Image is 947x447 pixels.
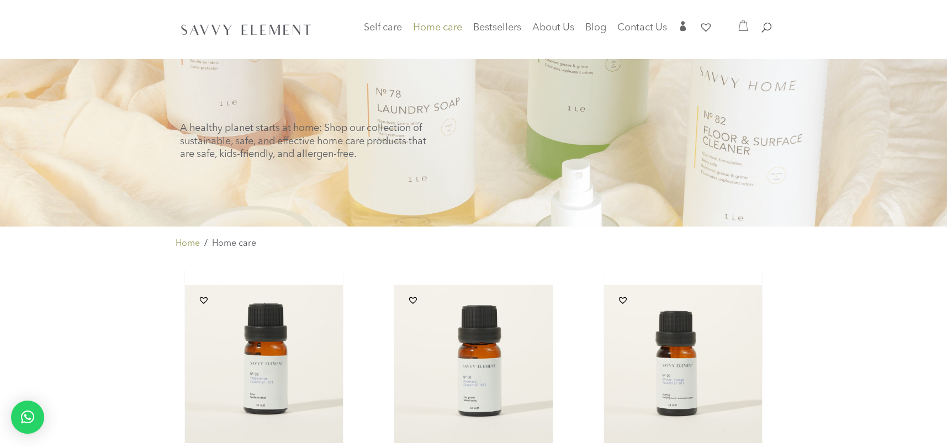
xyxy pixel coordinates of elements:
span: / [204,236,208,251]
a: Home [176,236,200,251]
img: Bitter Orange Essential Oil [604,285,762,443]
span: Home care [413,23,462,33]
a: Contact Us [617,24,667,39]
a:  [678,21,688,39]
img: Savvy Element Peppermint Essential Oil – 100% pure cooling oil for focus, mental clarity, and hea... [185,285,343,443]
img: SavvyElement [178,20,315,38]
a: About Us [532,24,574,39]
a: Bestsellers [473,24,521,39]
p: A healthy planet starts at home: Shop our collection of sustainable, safe, and effective home car... [180,122,427,161]
span:  [678,21,688,31]
span: Home care [212,239,256,248]
a: Blog [585,24,606,39]
img: Savvy Element Rosemary Essential Oil – 100% pure oil for hair growth and mental clarity in amber ... [394,285,552,443]
span: Blog [585,23,606,33]
span: Self care [364,23,402,33]
span: About Us [532,23,574,33]
span: Bestsellers [473,23,521,33]
a: Self care [364,24,402,46]
a: Home care [413,24,462,46]
span: Contact Us [617,23,667,33]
